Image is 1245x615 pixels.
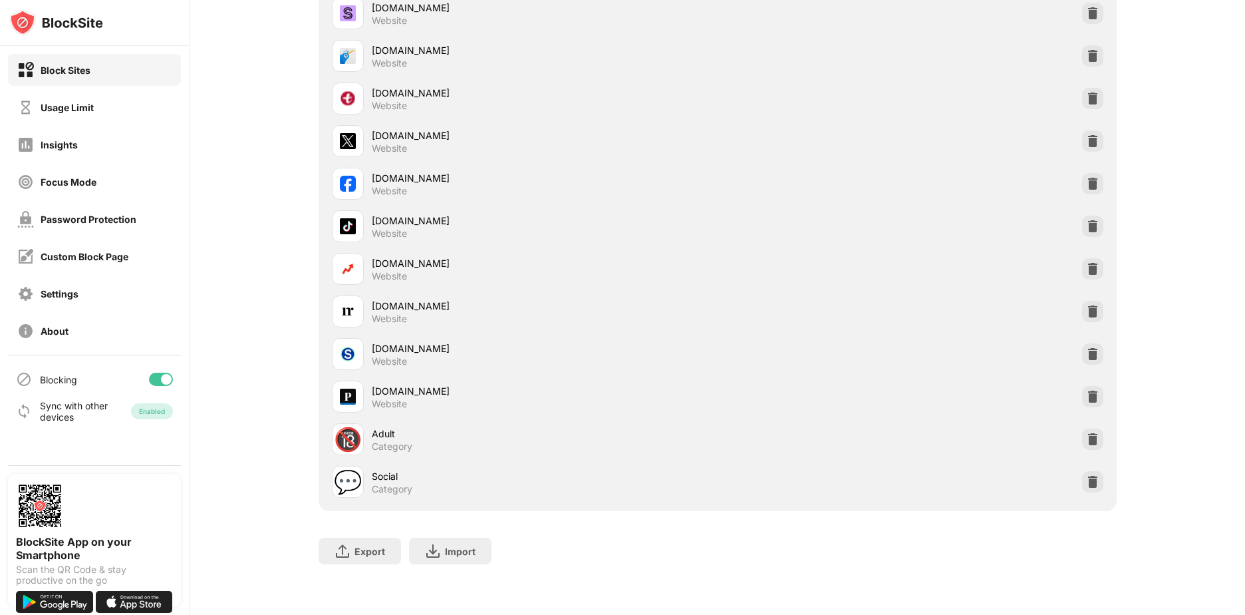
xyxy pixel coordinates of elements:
[340,304,356,319] img: favicons
[41,288,78,300] div: Settings
[41,176,96,188] div: Focus Mode
[372,270,407,282] div: Website
[372,15,407,27] div: Website
[372,469,718,483] div: Social
[41,325,69,337] div: About
[372,299,718,313] div: [DOMAIN_NAME]
[17,248,34,265] img: customize-block-page-off.svg
[40,400,108,423] div: Sync with other devices
[9,9,103,36] img: logo-blocksite.svg
[41,214,136,225] div: Password Protection
[340,389,356,405] img: favicons
[372,128,718,142] div: [DOMAIN_NAME]
[340,218,356,234] img: favicons
[340,133,356,149] img: favicons
[17,62,34,79] img: block-on.svg
[41,102,94,113] div: Usage Limit
[372,214,718,228] div: [DOMAIN_NAME]
[16,403,32,419] img: sync-icon.svg
[17,174,34,190] img: focus-off.svg
[40,374,77,385] div: Blocking
[17,136,34,153] img: insights-off.svg
[372,43,718,57] div: [DOMAIN_NAME]
[372,228,407,240] div: Website
[16,535,173,562] div: BlockSite App on your Smartphone
[334,469,362,496] div: 💬
[372,171,718,185] div: [DOMAIN_NAME]
[372,483,412,495] div: Category
[372,313,407,325] div: Website
[17,286,34,302] img: settings-off.svg
[372,100,407,112] div: Website
[16,482,64,530] img: options-page-qr-code.png
[139,407,165,415] div: Enabled
[340,91,356,106] img: favicons
[340,176,356,192] img: favicons
[354,546,385,557] div: Export
[372,341,718,355] div: [DOMAIN_NAME]
[16,564,173,586] div: Scan the QR Code & stay productive on the go
[340,346,356,362] img: favicons
[372,427,718,441] div: Adult
[372,86,718,100] div: [DOMAIN_NAME]
[41,251,128,262] div: Custom Block Page
[445,546,476,557] div: Import
[340,48,356,64] img: favicons
[372,142,407,154] div: Website
[372,57,407,69] div: Website
[41,139,78,150] div: Insights
[96,591,173,613] img: download-on-the-app-store.svg
[17,211,34,228] img: password-protection-off.svg
[340,261,356,277] img: favicons
[16,371,32,387] img: blocking-icon.svg
[17,323,34,339] img: about-off.svg
[372,185,407,197] div: Website
[372,1,718,15] div: [DOMAIN_NAME]
[372,441,412,453] div: Category
[372,355,407,367] div: Website
[16,591,93,613] img: get-it-on-google-play.svg
[41,65,90,76] div: Block Sites
[17,99,34,116] img: time-usage-off.svg
[340,5,356,21] img: favicons
[372,398,407,410] div: Website
[372,384,718,398] div: [DOMAIN_NAME]
[334,426,362,453] div: 🔞
[372,256,718,270] div: [DOMAIN_NAME]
